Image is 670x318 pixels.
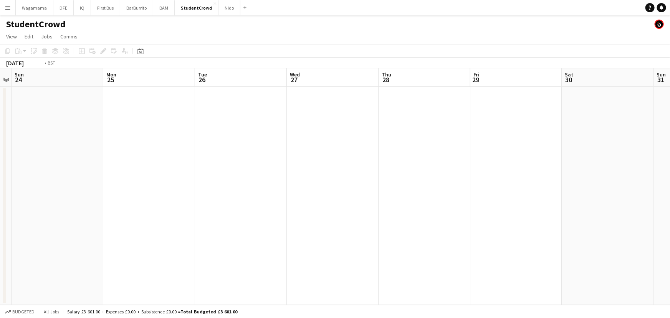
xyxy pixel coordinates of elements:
[41,33,53,40] span: Jobs
[48,60,55,66] div: BST
[180,309,237,315] span: Total Budgeted £3 601.00
[4,308,36,316] button: Budgeted
[42,309,61,315] span: All jobs
[60,33,78,40] span: Comms
[25,33,33,40] span: Edit
[153,0,175,15] button: BAM
[6,18,66,30] h1: StudentCrowd
[67,309,237,315] div: Salary £3 601.00 + Expenses £0.00 + Subsistence £0.00 =
[91,0,120,15] button: First Bus
[57,31,81,41] a: Comms
[38,31,56,41] a: Jobs
[6,59,24,67] div: [DATE]
[74,0,91,15] button: IQ
[3,31,20,41] a: View
[53,0,74,15] button: DFE
[22,31,36,41] a: Edit
[120,0,153,15] button: BarBurrito
[218,0,240,15] button: Nido
[16,0,53,15] button: Wagamama
[175,0,218,15] button: StudentCrowd
[655,20,664,29] app-user-avatar: Tim Bodenham
[6,33,17,40] span: View
[12,309,35,315] span: Budgeted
